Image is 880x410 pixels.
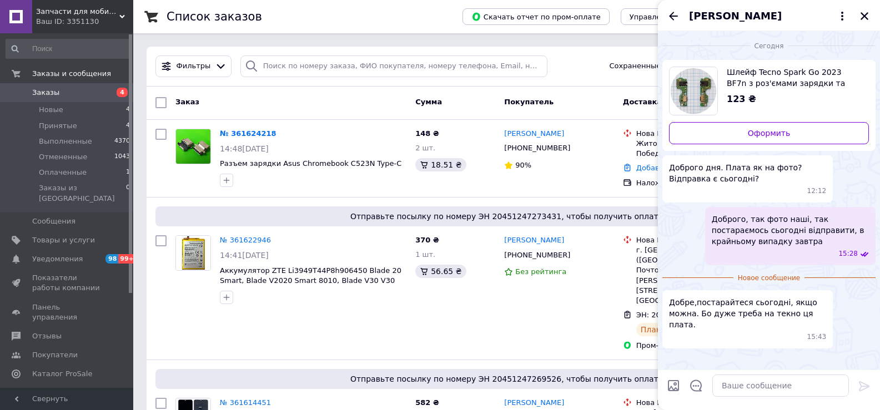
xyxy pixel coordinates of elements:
[39,136,92,146] span: Выполненные
[39,168,87,178] span: Оплаченные
[636,245,756,306] div: г. [GEOGRAPHIC_DATA] ([GEOGRAPHIC_DATA].), Почтомат №6220: ул. [PERSON_NAME][STREET_ADDRESS] (маг...
[415,398,439,407] span: 582 ₴
[504,98,554,106] span: Покупатель
[220,144,269,153] span: 14:48[DATE]
[415,144,435,152] span: 2 шт.
[504,398,564,408] a: [PERSON_NAME]
[636,235,756,245] div: Нова Пошта
[32,273,103,293] span: Показатели работы компании
[105,254,118,264] span: 98
[636,398,756,408] div: Нова Пошта
[636,164,685,172] a: Добавить ЭН
[727,67,860,89] span: Шлейф Tecno Spark Go 2023 BF7n з роз'ємами зарядки та навушників, мікрофоном - нижня плата (AAA)
[504,129,564,139] a: [PERSON_NAME]
[669,162,826,184] span: Доброго дня. Плата як на фото? Відправка є сьогодні?
[636,341,756,351] div: Пром-оплата
[175,98,199,106] span: Заказ
[636,129,756,139] div: Нова Пошта
[610,61,700,72] span: Сохраненные фильтры:
[36,7,119,17] span: Запчасти для мобильных телефонов
[807,332,827,342] span: 15:43 12.09.2025
[750,42,788,51] span: Сегодня
[669,122,869,144] a: Оформить
[838,249,858,259] span: 15:28 12.09.2025
[126,105,130,115] span: 4
[114,152,130,162] span: 1043
[415,250,435,259] span: 1 шт.
[176,236,210,270] img: Фото товару
[32,216,76,226] span: Сообщения
[504,235,564,246] a: [PERSON_NAME]
[32,69,111,79] span: Заказы и сообщения
[471,12,601,22] span: Скачать отчет по пром-оплате
[727,94,756,104] span: 123 ₴
[669,67,869,115] a: Посмотреть товар
[415,158,466,171] div: 18.51 ₴
[462,8,610,25] button: Скачать отчет по пром-оплате
[415,236,439,244] span: 370 ₴
[126,121,130,131] span: 4
[858,9,871,23] button: Закрыть
[667,9,680,23] button: Назад
[32,331,62,341] span: Отзывы
[176,129,210,164] img: Фото товару
[636,178,756,188] div: Наложенный платеж
[220,251,269,260] span: 14:41[DATE]
[621,8,726,25] button: Управление статусами
[415,98,442,106] span: Сумма
[36,17,133,27] div: Ваш ID: 3351130
[669,297,826,330] span: Добре,постарайтеся сьогодні, якщо можна. Бо дуже треба на текно ця плата.
[39,105,63,115] span: Новые
[689,9,849,23] button: [PERSON_NAME]
[32,254,83,264] span: Уведомления
[636,139,756,159] div: Житомир, №25 (до 30 кг): ул. Победы, 25
[689,378,703,393] button: Открыть шаблоны ответов
[126,168,130,178] span: 1
[515,267,566,276] span: Без рейтинга
[167,10,262,23] h1: Список заказов
[114,136,130,146] span: 4370
[670,67,717,115] img: 6229875758_w640_h640_shlejf-tecno-spark.jpg
[39,152,87,162] span: Отмененные
[32,369,92,379] span: Каталог ProSale
[502,248,572,262] div: [PHONE_NUMBER]
[662,40,876,51] div: 12.09.2025
[39,183,126,203] span: Заказы из [GEOGRAPHIC_DATA]
[689,9,782,23] span: [PERSON_NAME]
[220,159,401,168] a: Разъем зарядки Asus Chromebook C523N Type-C
[32,88,59,98] span: Заказы
[807,186,827,196] span: 12:12 12.09.2025
[415,265,466,278] div: 56.65 ₴
[220,398,271,407] a: № 361614451
[160,211,853,222] span: Отправьте посылку по номеру ЭН 20451247273431, чтобы получить оплату
[160,373,853,384] span: Отправьте посылку по номеру ЭН 20451247269526, чтобы получить оплату
[175,235,211,271] a: Фото товару
[6,39,131,59] input: Поиск
[636,323,702,336] div: Планируемый
[515,161,531,169] span: 90%
[220,236,271,244] a: № 361622946
[39,121,77,131] span: Принятые
[733,274,804,283] span: Новое сообщение
[220,266,401,295] a: Аккумулятор ZTE Li3949T44P8h906450 Blade 20 Smart, Blade V2020 Smart 8010, Blade V30 V30 Vita (ор...
[630,13,717,21] span: Управление статусами
[118,254,137,264] span: 99+
[117,88,128,97] span: 4
[32,235,95,245] span: Товары и услуги
[636,311,716,319] span: ЭН: 20451247273431
[220,129,276,138] a: № 361624218
[177,61,211,72] span: Фильтры
[175,129,211,164] a: Фото товару
[32,350,78,360] span: Покупатели
[240,55,547,77] input: Поиск по номеру заказа, ФИО покупателя, номеру телефона, Email, номеру накладной
[32,302,103,322] span: Панель управления
[415,129,439,138] span: 148 ₴
[126,183,130,203] span: 0
[502,141,572,155] div: [PHONE_NUMBER]
[623,98,701,106] span: Доставка и оплата
[712,214,869,247] span: Доброго, так фото наші, так постараємось сьогодні відправити, в крайньому випадку завтра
